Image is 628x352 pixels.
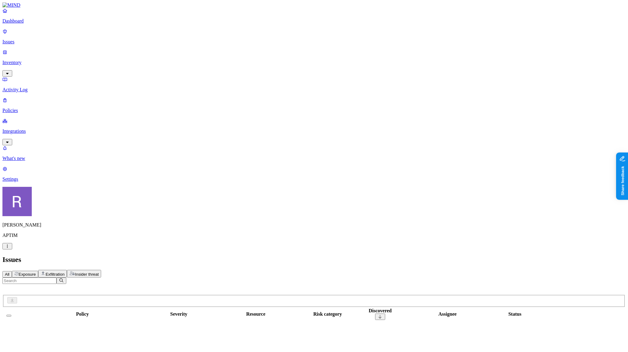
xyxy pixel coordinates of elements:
[2,49,626,76] a: Inventory
[410,311,485,317] div: Assignee
[2,166,626,182] a: Settings
[2,97,626,113] a: Policies
[2,39,626,45] p: Issues
[2,176,626,182] p: Settings
[2,118,626,144] a: Integrations
[2,256,626,264] h2: Issues
[2,2,20,8] img: MIND
[208,311,303,317] div: Resource
[2,18,626,24] p: Dashboard
[2,233,626,238] p: APTIM
[19,272,36,277] span: Exposure
[2,222,626,228] p: [PERSON_NAME]
[151,311,207,317] div: Severity
[16,311,149,317] div: Policy
[5,272,9,277] span: All
[352,308,408,314] div: Discovered
[2,129,626,134] p: Integrations
[2,2,626,8] a: MIND
[487,311,543,317] div: Status
[2,156,626,161] p: What's new
[2,29,626,45] a: Issues
[2,87,626,93] p: Activity Log
[2,60,626,65] p: Inventory
[6,315,11,317] button: Select all
[2,8,626,24] a: Dashboard
[2,145,626,161] a: What's new
[2,187,32,216] img: Rich Thompson
[46,272,64,277] span: Exfiltration
[75,272,99,277] span: Insider threat
[2,108,626,113] p: Policies
[2,278,57,284] input: Search
[2,77,626,93] a: Activity Log
[305,311,351,317] div: Risk category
